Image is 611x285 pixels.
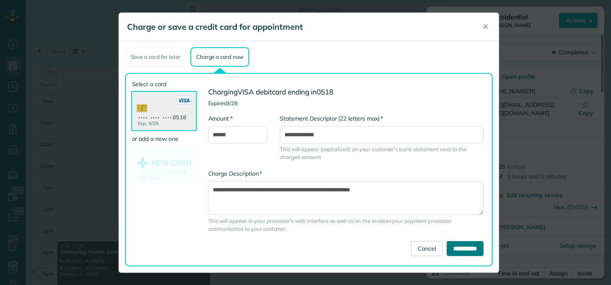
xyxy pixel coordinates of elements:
[317,87,333,96] span: 0518
[208,217,484,233] span: This will appear in your processor's web interface as well as on the invoices your payment proces...
[280,145,483,161] span: This will appear (capitalized) on your customer's bank statement next to the charged amount
[125,47,186,67] div: Save a card for later
[256,87,272,96] span: debit
[127,21,471,33] h5: Charge or save a credit card for appointment
[411,241,443,256] a: Cancel
[482,22,488,31] span: ✕
[208,169,262,178] label: Charge Description
[132,80,196,88] label: Select a card
[280,114,383,123] label: Statement Descriptor (22 letters max)
[208,114,233,123] label: Amount
[226,100,238,106] span: 9/28
[208,88,484,96] h3: Charging card ending in
[190,47,249,67] div: Charge a card now
[238,87,254,96] span: VISA
[208,100,484,106] h4: Expires
[132,135,196,143] label: or add a new one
